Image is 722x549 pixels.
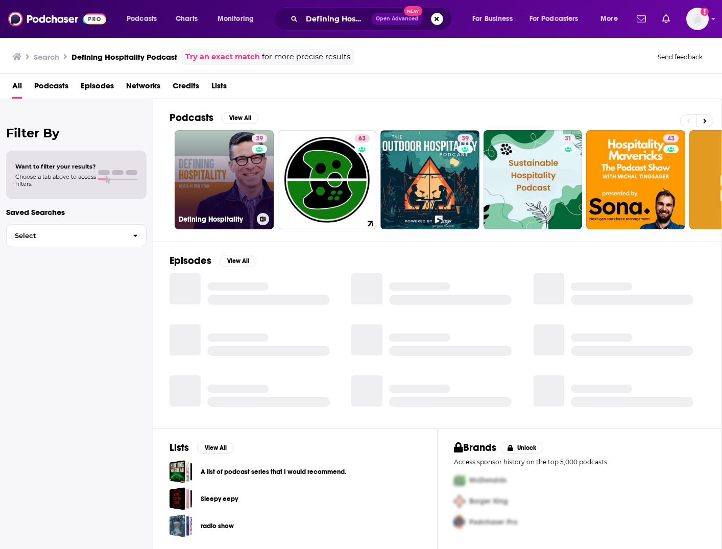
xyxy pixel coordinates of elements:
span: for more precise results [262,51,350,63]
button: open menu [465,11,525,27]
a: 43 [586,130,685,229]
span: Select [7,232,125,239]
h2: Filter By [6,126,147,140]
a: A list of podcast series that I would recommend. [170,460,192,483]
a: A list of podcast series that I would recommend. [201,466,346,478]
h3: Search [34,52,59,62]
button: open menu [523,11,593,27]
span: For Business [472,12,513,26]
span: More [600,12,618,26]
span: New [404,6,422,16]
button: open menu [119,11,170,27]
span: Want to filter your results? [15,163,96,170]
span: Podchaser Pro [469,518,517,527]
a: Credits [173,78,199,99]
a: Podcasts [34,78,68,99]
button: View All [222,112,258,124]
img: Third Pro Logo [450,512,469,533]
a: ListsView All [170,441,234,454]
a: PodcastsView All [170,111,258,124]
span: Charts [176,12,198,26]
button: View All [220,255,256,267]
span: Logged in as philtrina.farquharson [686,8,709,30]
button: Send feedback [655,53,706,61]
h2: Brands [454,441,496,454]
a: 39Defining Hospitality [175,130,274,229]
button: open menu [210,11,267,27]
span: 43 [667,134,675,144]
h3: Defining Hospitality Podcast [71,52,177,62]
span: 39 [256,134,263,144]
a: Charts [169,11,204,27]
img: First Pro Logo [450,470,469,491]
h2: Podcasts [170,111,213,124]
a: All [12,78,22,99]
a: 39 [458,134,473,142]
h2: Episodes [170,254,211,267]
a: 39 [380,130,479,229]
h2: Lists [170,441,189,454]
a: 63 [278,130,377,229]
span: Open Advanced [376,16,418,21]
a: 43 [663,134,679,142]
a: Sleepy eepy [170,487,192,510]
button: Show profile menu [686,8,709,30]
button: View All [197,442,234,454]
button: Unlock [500,442,544,454]
a: Show notifications dropdown [633,10,650,28]
span: Burger King [469,497,508,506]
img: User Profile [686,8,709,30]
a: Show notifications dropdown [658,10,674,28]
span: 31 [565,134,571,144]
a: Networks [126,78,160,99]
a: radio show [201,520,234,532]
input: Search podcasts, credits, & more... [302,11,371,27]
a: 31 [561,134,575,142]
a: 63 [354,134,370,142]
a: EpisodesView All [170,254,256,267]
button: Select [6,224,147,247]
p: Saved Searches [6,207,147,217]
a: Episodes [81,78,114,99]
span: Choose a tab above to access filters. [15,173,96,187]
span: McDonalds [469,476,507,485]
div: Search podcasts, credits, & more... [283,7,462,31]
a: Try an exact match [185,51,260,63]
a: 39 [252,134,267,142]
span: For Podcasters [530,12,579,26]
span: Podcasts [127,12,157,26]
span: 39 [462,134,469,144]
span: 63 [358,134,366,144]
h3: Defining Hospitality [179,215,253,224]
img: Second Pro Logo [450,491,469,512]
span: Monitoring [218,12,254,26]
p: Access sponsor history on the top 5,000 podcasts. [454,458,705,466]
a: Lists [211,78,227,99]
a: 31 [484,130,583,229]
button: open menu [593,11,631,27]
a: radio show [170,514,192,537]
svg: Add a profile image [701,8,709,16]
button: Open AdvancedNew [371,13,423,25]
img: Podchaser - Follow, Share and Rate Podcasts [8,9,106,29]
a: Sleepy eepy [201,493,238,505]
